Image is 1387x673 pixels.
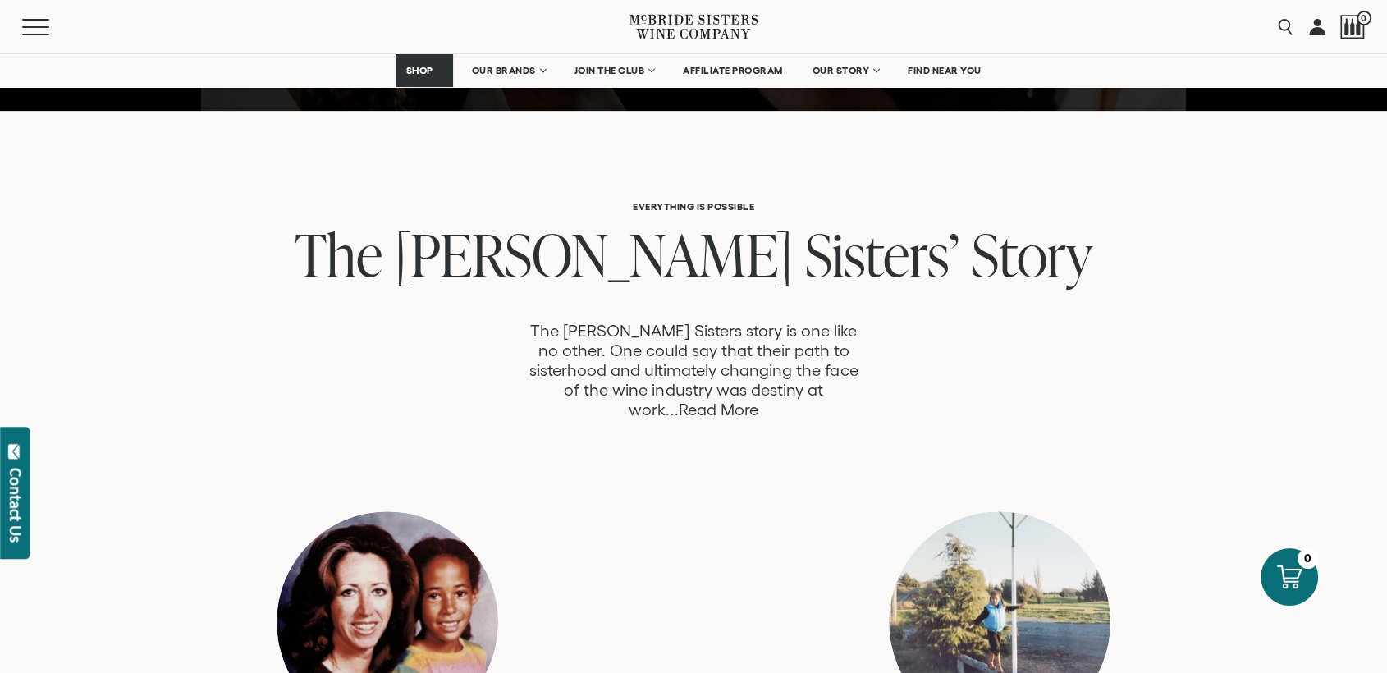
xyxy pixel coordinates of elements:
[813,65,870,76] span: OUR STORY
[461,54,556,87] a: OUR BRANDS
[523,321,864,419] p: The [PERSON_NAME] Sisters story is one like no other. One could say that their path to sisterhood...
[897,54,992,87] a: FIND NEAR YOU
[295,214,382,294] span: The
[396,54,453,87] a: SHOP
[908,65,982,76] span: FIND NEAR YOU
[1298,548,1318,569] div: 0
[672,54,794,87] a: AFFILIATE PROGRAM
[802,54,890,87] a: OUR STORY
[805,214,959,294] span: Sisters’
[157,201,1230,212] h6: Everything is Possible
[972,214,1092,294] span: Story
[683,65,783,76] span: AFFILIATE PROGRAM
[678,401,758,419] a: Read More
[574,65,645,76] span: JOIN THE CLUB
[22,19,81,35] button: Mobile Menu Trigger
[406,65,434,76] span: SHOP
[472,65,536,76] span: OUR BRANDS
[395,214,793,294] span: [PERSON_NAME]
[7,468,24,543] div: Contact Us
[564,54,665,87] a: JOIN THE CLUB
[1357,11,1371,25] span: 0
